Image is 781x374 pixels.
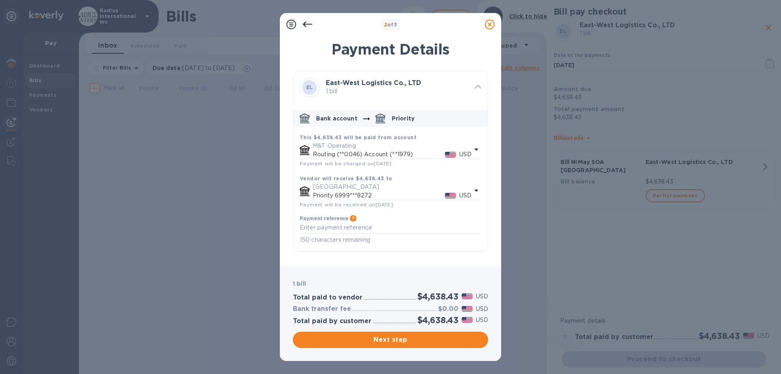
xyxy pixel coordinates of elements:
p: Bank account [316,114,358,122]
b: of 3 [384,22,397,28]
h1: Payment Details [293,41,488,58]
h3: Payment reference [300,216,348,221]
h2: $4,638.43 [417,291,458,302]
p: USD [476,305,488,313]
p: USD [459,191,471,200]
img: USD [462,306,473,312]
p: USD [476,292,488,301]
b: Vendor will receive $4,638.43 to [300,175,393,182]
span: 2 [384,22,387,28]
div: default-method [293,107,488,251]
h3: Bank transfer fee [293,305,351,313]
p: Priority [392,114,414,122]
h3: $0.00 [438,305,458,313]
div: ELEast-West Logistics Co., LTD 1 bill [293,71,488,104]
b: 1 bill [293,280,306,287]
p: USD [459,150,471,159]
b: EL [306,84,313,90]
p: USD [476,316,488,324]
b: East-West Logistics Co., LTD [326,79,421,87]
h3: Total paid to vendor [293,294,362,302]
b: This $4,638.43 will be paid from account [300,134,417,140]
p: 1 bill [326,87,468,96]
img: USD [462,293,473,299]
p: Routing (**0046) Account (**1979) [313,150,445,159]
img: USD [445,193,456,199]
p: Priority 6999***8272 [313,191,445,200]
p: [GEOGRAPHIC_DATA] [313,183,471,191]
span: Payment will be charged on [DATE] [300,160,392,166]
p: M&T Operating [313,142,471,150]
button: Next step [293,332,488,348]
p: 150 characters remaining [300,235,481,245]
img: USD [445,152,456,157]
span: Next step [299,335,482,345]
span: Payment will be received on [DATE] [300,201,393,208]
img: USD [462,317,473,323]
h2: $4,638.43 [417,315,458,325]
h3: Total paid by customer [293,317,371,325]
